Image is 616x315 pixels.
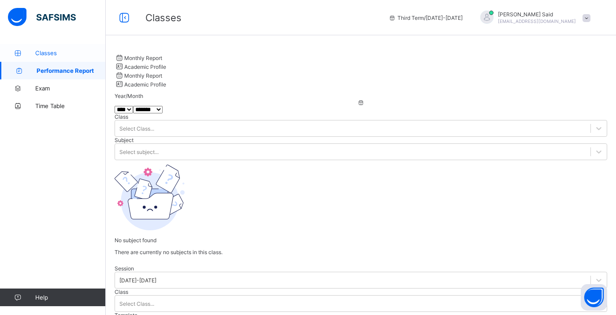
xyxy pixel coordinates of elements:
span: Year/Month [115,93,143,99]
div: Select subject... [119,149,159,155]
img: emptyFolder.c0dd6c77127a4b698b748a2c71dfa8de.svg [115,165,185,230]
button: Open asap [581,284,607,311]
div: Hafiz MahadSaid [471,11,595,25]
span: Class [115,113,128,120]
div: Select Class... [119,300,154,307]
span: Academic Profile [124,64,166,70]
span: Performance Report [37,67,106,74]
span: Time Table [35,102,106,109]
span: Academic Profile [124,81,166,88]
span: Classes [145,12,182,23]
span: Exam [35,85,106,92]
span: [PERSON_NAME] Said [498,11,576,18]
span: Class [115,289,128,295]
div: [DATE]-[DATE] [119,277,156,284]
span: Monthly Report [124,72,162,79]
div: Select Class... [119,125,154,132]
span: [EMAIL_ADDRESS][DOMAIN_NAME] [498,19,576,24]
p: There are currently no subjects in this class. [115,249,607,255]
span: Classes [35,49,106,56]
span: Help [35,294,105,301]
span: Session [115,265,134,272]
span: Monthly Report [124,55,162,61]
img: safsims [8,8,76,26]
span: Subject [115,137,134,143]
div: No subject found [115,165,607,255]
span: session/term information [389,15,463,21]
p: No subject found [115,237,607,244]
